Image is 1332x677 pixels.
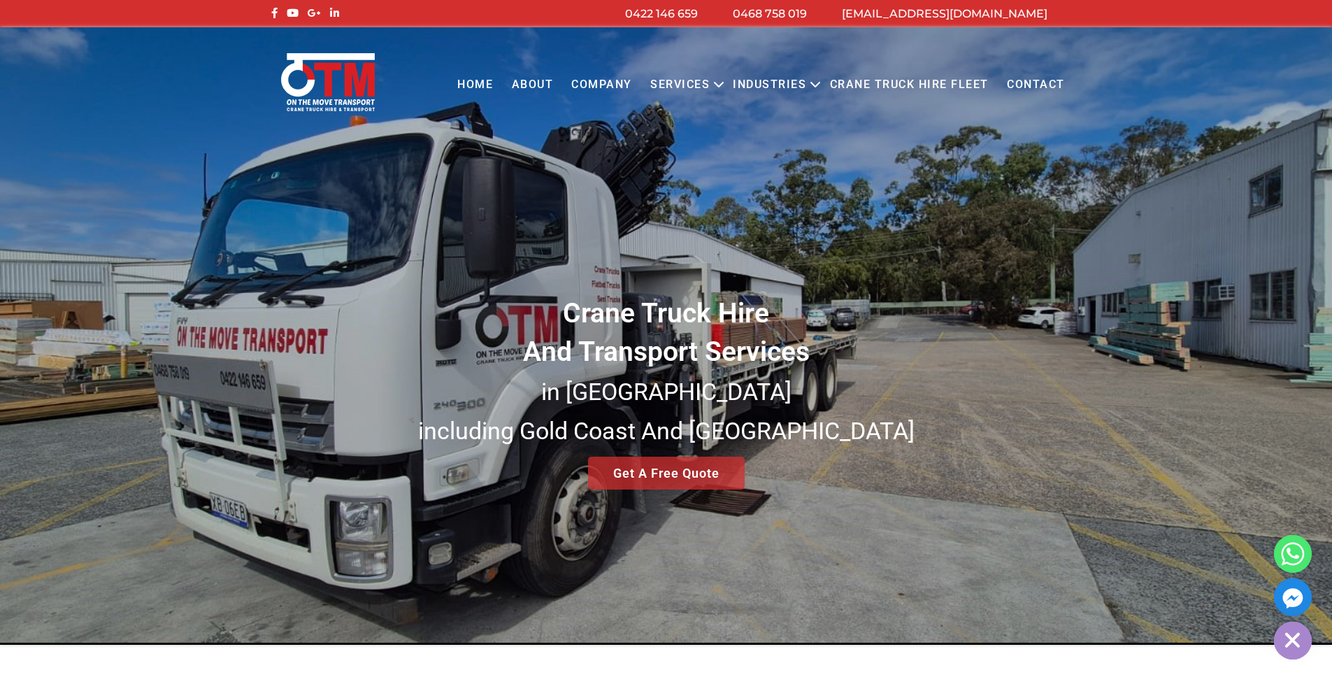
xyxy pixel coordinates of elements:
a: Whatsapp [1274,535,1312,573]
a: 0422 146 659 [625,7,698,20]
a: Industries [724,66,815,104]
a: Facebook_Messenger [1274,578,1312,616]
a: Home [448,66,502,104]
a: Get A Free Quote [588,457,745,490]
a: About [502,66,562,104]
a: 0468 758 019 [733,7,807,20]
a: Contact [998,66,1074,104]
small: in [GEOGRAPHIC_DATA] including Gold Coast And [GEOGRAPHIC_DATA] [418,378,915,445]
a: Crane Truck Hire Fleet [820,66,997,104]
a: Services [641,66,719,104]
a: [EMAIL_ADDRESS][DOMAIN_NAME] [842,7,1047,20]
a: COMPANY [562,66,641,104]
